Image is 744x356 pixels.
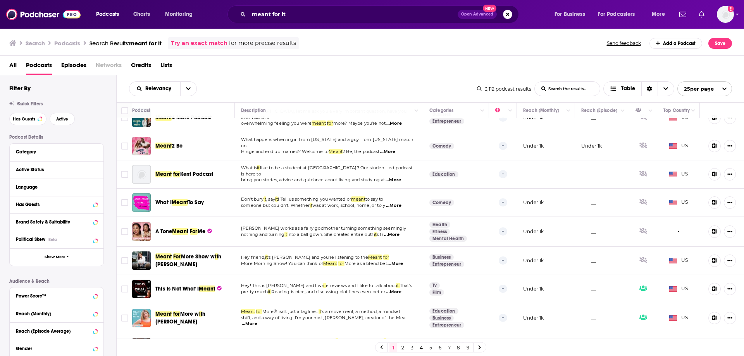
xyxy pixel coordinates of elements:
span: US [669,142,688,150]
span: Meant [155,171,172,177]
button: Brand Safety & Suitability [16,217,97,227]
p: __ [581,285,596,292]
a: Add a Podcast [649,38,703,49]
a: Search Results:meant for it [90,40,162,47]
img: What I Meant To Say [132,193,151,212]
a: Comedy [429,199,454,206]
span: Toggle select row [121,257,128,264]
span: for [338,261,344,266]
p: -- [499,227,507,235]
a: MeantforMore with [PERSON_NAME] [155,310,232,326]
span: Quick Filters [17,101,43,107]
span: pretty much [241,289,268,294]
span: Logged in as mfurr [717,6,734,23]
span: Monitoring [165,9,193,20]
span: Podcasts [96,9,119,20]
a: Meant For More Show with Angelica Dandridge [132,251,151,270]
p: Podcast Details [9,134,104,140]
span: For Podcasters [598,9,635,20]
button: open menu [91,8,129,21]
a: Business [429,315,454,321]
button: Show More [10,248,103,266]
span: it [323,283,326,288]
span: Meant [241,309,255,314]
p: Under 1k [523,199,544,206]
div: Reach (Monthly) [523,106,559,115]
p: -- [499,314,507,322]
h2: Choose List sort [129,81,197,96]
span: More w [180,311,199,317]
button: Column Actions [618,106,627,115]
span: ...More [384,232,400,238]
span: 25 per page [678,83,714,95]
button: Active [50,113,75,125]
span: h [PERSON_NAME] [155,311,205,325]
span: Meant [368,255,382,260]
span: Open Advanced [461,12,493,16]
a: Comedy [429,143,454,149]
span: This Is Not What I [155,285,199,292]
a: This Is Not What I Meant [132,280,151,298]
p: Under 1k [523,143,544,149]
button: Has Guests [9,113,46,125]
span: into a ball gown. She creates entire outf [288,232,374,237]
span: Meant [155,311,172,317]
span: ...More [387,261,403,267]
button: Power Score™ [16,291,97,300]
span: A Tone [155,228,172,235]
div: Search Results: [90,40,162,47]
div: 3,112 podcast results [477,86,531,92]
a: All [9,59,17,75]
span: it. [268,289,272,294]
span: Active [56,117,68,121]
a: This Is Not What IMeant [155,285,222,293]
span: Toggle select row [121,285,128,292]
span: it [374,232,377,237]
a: Entrepreneur [429,118,464,124]
span: More Show w [181,253,215,260]
a: 6 [436,343,444,352]
span: New [483,5,497,12]
button: Save [708,38,732,49]
button: Language [16,182,97,192]
h2: Choose View [603,81,674,96]
span: it [310,203,312,208]
button: Show More Button [724,312,736,324]
p: Under 1k [523,228,544,235]
button: open menu [129,86,180,91]
div: Reach (Episode Average) [16,328,91,334]
a: Show notifications dropdown [696,8,708,21]
span: for [327,120,333,126]
div: Description [241,106,266,115]
a: A Tone Meant For Me [132,222,151,241]
p: __ [581,199,596,206]
span: There is nothing more powerful that comm [241,338,336,343]
span: Toggle select row [121,199,128,206]
a: 2 [399,343,406,352]
a: 4 [417,343,425,352]
span: Political Skew [16,237,45,242]
span: Toggle select row [121,114,128,121]
span: it [336,338,338,343]
div: Reach (Monthly) [16,311,91,316]
a: Episodes [61,59,86,75]
span: Lists [160,59,172,75]
div: Search podcasts, credits, & more... [235,5,526,23]
button: Show More Button [724,283,736,295]
a: Podchaser - Follow, Share and Rate Podcasts [6,7,81,22]
button: Political SkewBeta [16,234,97,244]
span: Hey friend, [241,255,265,260]
button: Active Status [16,165,97,174]
button: Show profile menu [717,6,734,23]
span: it [215,253,218,260]
span: Podcasts [26,59,52,75]
p: __ [581,315,596,321]
span: it [265,255,268,260]
span: meant [351,196,365,202]
svg: Add a profile image [728,6,734,12]
span: Relevancy [145,86,174,91]
h3: Podcasts [54,40,80,47]
img: Meant for Kent Podcast [132,165,151,184]
span: What is [241,165,257,170]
